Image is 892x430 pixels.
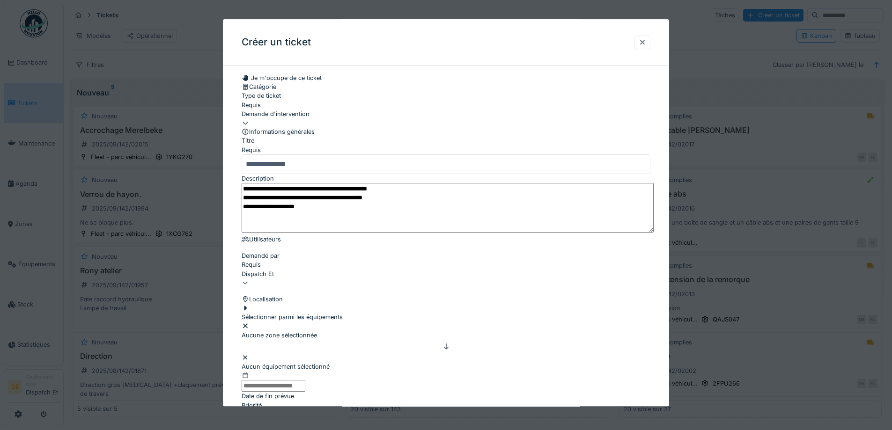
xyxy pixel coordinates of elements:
[242,174,274,183] label: Description
[242,109,650,118] div: Demande d'intervention
[242,261,650,270] div: Requis
[242,401,262,410] label: Priorité
[242,36,311,48] h3: Créer un ticket
[242,127,650,136] div: Informations générales
[242,137,254,146] label: Titre
[242,101,650,109] div: Requis
[242,83,650,92] div: Catégorie
[242,392,294,401] label: Date de fin prévue
[242,270,650,278] div: Dispatch Et
[242,73,322,82] div: Je m'occupe de ce ticket
[242,304,343,322] div: Sélectionner parmi les équipements
[242,331,650,340] div: Aucune zone sélectionnée
[242,92,281,101] label: Type de ticket
[242,295,650,304] div: Localisation
[242,146,650,154] div: Requis
[242,362,650,371] div: Aucun équipement sélectionné
[242,252,280,261] label: Demandé par
[242,235,650,244] div: Utilisateurs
